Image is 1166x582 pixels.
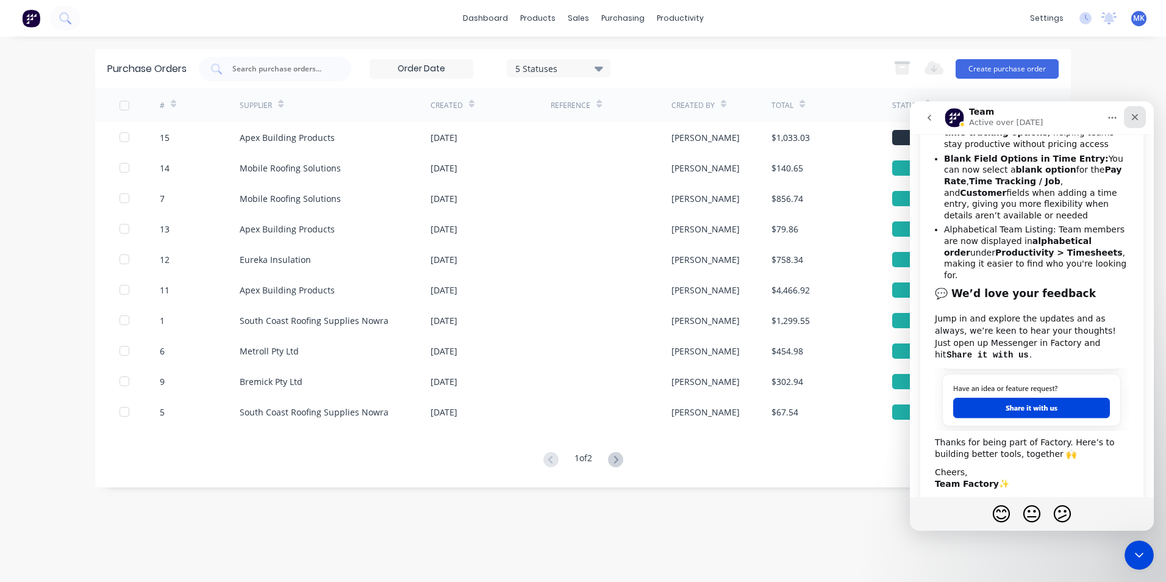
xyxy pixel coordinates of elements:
div: 15 [160,131,170,144]
div: Eureka Insulation [240,253,311,266]
div: 5 [160,406,165,419]
b: Customer [50,87,96,96]
div: 14 [160,162,170,174]
b: Time Tracking / Job [59,75,151,85]
div: # [160,100,165,111]
div: [PERSON_NAME] [671,131,740,144]
b: Blank Field Options in Time Entry: [34,52,199,62]
div: [PERSON_NAME] [671,345,740,357]
input: Search purchase orders... [231,63,332,75]
div: 9 [160,375,165,388]
span: confused reaction [137,398,168,427]
span: neutral face reaction [107,398,137,427]
img: Factory [22,9,40,27]
div: Apex Building Products [240,131,335,144]
div: [PERSON_NAME] [671,284,740,296]
div: [PERSON_NAME] [671,192,740,205]
a: dashboard [457,9,514,27]
div: [DATE] [431,253,457,266]
span: blush reaction [76,398,107,427]
div: Apex Building Products [240,284,335,296]
div: Reference [551,100,590,111]
div: Received [892,343,965,359]
h2: 💬 We’d love your feedback [25,185,219,206]
li: Alphabetical Team Listing: Team members are now displayed in under , making it easier to find who... [34,123,219,179]
div: [DATE] [431,192,457,205]
div: Metroll Pty Ltd [240,345,299,357]
div: Billed [892,282,965,298]
div: 1 of 2 [574,451,592,469]
div: Created By [671,100,715,111]
div: Mobile Roofing Solutions [240,192,341,205]
div: Jump in and explore the updates and as always, we’re keen to hear your thoughts! Just open up Mes... [25,212,219,260]
div: [DATE] [431,284,457,296]
div: purchasing [595,9,651,27]
div: $856.74 [771,192,803,205]
div: $1,299.55 [771,314,810,327]
div: Billed [892,374,965,389]
div: 6 [160,345,165,357]
span: 😕 [142,401,162,425]
div: [DATE] [431,131,457,144]
div: 7 [160,192,165,205]
div: [DATE] [431,406,457,419]
div: Received [892,313,965,328]
div: $454.98 [771,345,803,357]
code: Share it with us [36,248,119,259]
b: Productivity > Timesheets [85,146,213,156]
div: 13 [160,223,170,235]
div: $4,466.92 [771,284,810,296]
div: $140.65 [771,162,803,174]
b: Team Factory [25,378,89,387]
div: [PERSON_NAME] [671,253,740,266]
div: [DATE] [431,223,457,235]
div: Total [771,100,793,111]
div: [PERSON_NAME] [671,314,740,327]
iframe: Intercom live chat [910,101,1154,531]
div: South Coast Roofing Supplies Nowra [240,406,388,419]
div: Billed [892,252,965,267]
div: Thanks for being part of Factory. Here’s to building better tools, together 🙌 [25,336,219,359]
b: blank option [106,63,166,73]
div: [DATE] [431,375,457,388]
div: $67.54 [771,406,798,419]
div: 1 [160,314,165,327]
span: 😊 [81,401,101,425]
div: $79.86 [771,223,798,235]
div: Supplier [240,100,272,111]
div: [DATE] [431,345,457,357]
div: Created [431,100,463,111]
div: Mobile Roofing Solutions [240,162,341,174]
div: [DATE] [431,162,457,174]
span: MK [1133,13,1145,24]
div: Purchase Orders [107,62,187,76]
b: Pay Rate [34,63,212,85]
div: Status [892,100,919,111]
div: 11 [160,284,170,296]
div: Billed [892,221,965,237]
div: [PERSON_NAME] [671,162,740,174]
div: settings [1024,9,1070,27]
button: Create purchase order [956,59,1059,79]
div: Cheers, ​ ✨ [25,365,219,389]
div: sales [562,9,595,27]
div: Billed [892,191,965,206]
div: products [514,9,562,27]
div: [PERSON_NAME] [671,406,740,419]
div: $1,033.03 [771,131,810,144]
div: Apex Building Products [240,223,335,235]
div: 5 Statuses [515,62,603,74]
input: Order Date [370,60,473,78]
div: Billed [892,160,965,176]
iframe: Intercom live chat [1125,541,1154,570]
div: Bremick Pty Ltd [240,375,302,388]
div: 12 [160,253,170,266]
div: South Coast Roofing Supplies Nowra [240,314,388,327]
span: 😐 [112,401,132,425]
